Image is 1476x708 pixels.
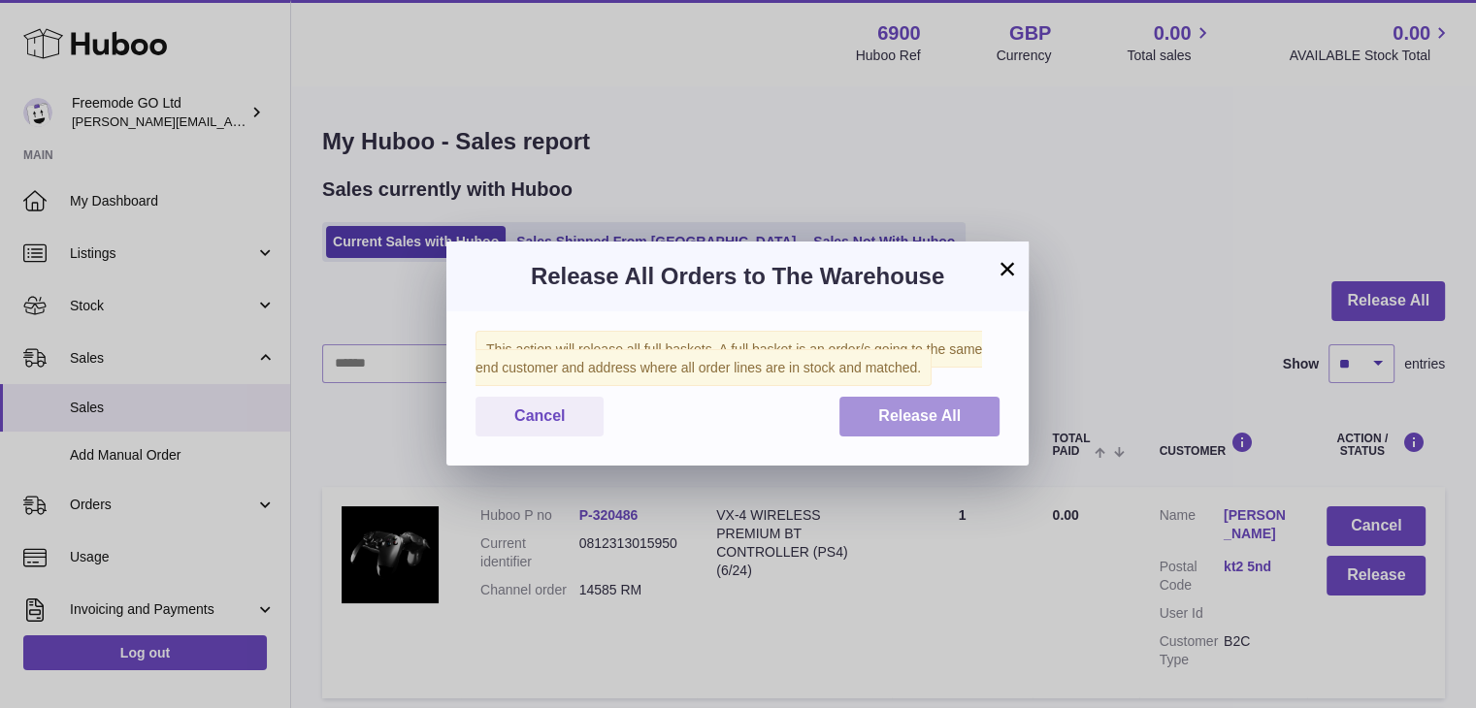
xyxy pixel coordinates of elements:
[878,407,961,424] span: Release All
[476,261,1000,292] h3: Release All Orders to The Warehouse
[996,257,1019,280] button: ×
[514,407,565,424] span: Cancel
[476,331,982,386] span: This action will release all full baskets. A full basket is an order/s going to the same end cust...
[476,397,604,436] button: Cancel
[839,397,1000,436] button: Release All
